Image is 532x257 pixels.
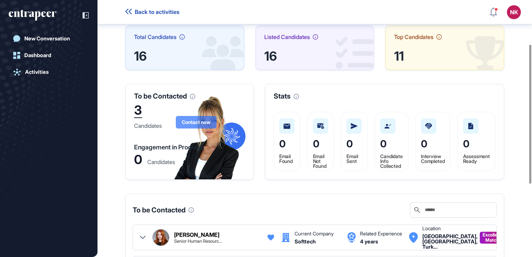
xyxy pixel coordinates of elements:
img: mail-sent.2f0bcde8.svg [351,123,358,129]
span: 0 [380,138,386,150]
span: 0 [346,138,353,150]
div: Activities [25,69,49,75]
div: 3 [134,104,142,118]
div: Senior Human Resources Business Partner at Softtech [174,239,222,243]
div: Softtech [295,239,316,244]
div: Current Company [295,231,334,236]
img: interview-completed.2e5fb22e.svg [425,123,432,129]
span: Stats [274,93,291,100]
span: 0 [313,138,319,150]
button: NK [507,5,521,19]
a: Activities [9,65,89,79]
span: Assessment Ready [463,153,490,164]
span: Excellent Match [483,232,502,243]
img: mail-not-found.6d6f3542.svg [317,123,324,129]
img: assessment-ready.310c9921.svg [468,123,474,129]
span: Candidate Info Collected [380,153,403,169]
div: Candidates [134,123,162,128]
span: Interview Completed [421,153,445,164]
a: Dashboard [9,48,89,62]
div: 16 [264,51,366,61]
img: candidate-info-collected.0d179624.svg [384,124,391,128]
div: entrapeer-logo [9,10,56,21]
div: [PERSON_NAME] [174,232,219,237]
img: mail-found.beeca5f9.svg [283,124,290,129]
span: To be Contacted [133,207,186,213]
div: Dashboard [24,52,51,59]
span: Email Not Found [313,153,327,169]
div: Related Experience [360,231,402,236]
span: 0 [279,138,285,150]
span: Listed Candidates [264,34,310,40]
div: Engagement in Progress [134,144,204,150]
span: 0 [421,138,427,150]
span: To be Contacted [134,93,187,100]
a: Back to activities [125,9,179,15]
span: Email Sent [346,153,358,164]
span: Top Candidates [394,34,433,40]
button: Contact now [176,116,217,128]
div: 16 [134,51,235,61]
img: Nisa Koç [153,229,169,246]
div: Ankara, Ankara, Turkey Turkey [422,234,478,249]
a: New Conversation [9,32,89,46]
div: 4 years [360,239,378,244]
span: Email Found [279,153,293,164]
span: Contact now [182,120,211,125]
div: 0 [134,155,142,165]
span: Back to activities [135,9,179,15]
div: New Conversation [24,36,70,42]
span: 0 [463,138,469,150]
div: 11 [394,51,495,61]
span: Total Candidates [134,34,177,40]
div: Location [422,226,441,231]
div: Candidates [147,159,175,165]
